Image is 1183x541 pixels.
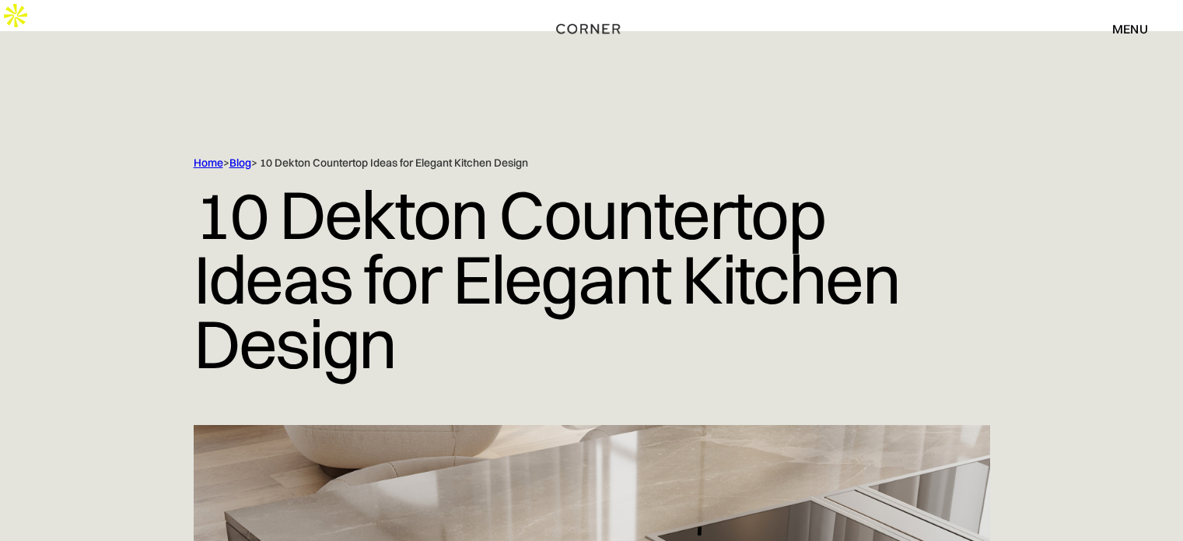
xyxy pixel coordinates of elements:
[1112,23,1148,35] div: menu
[194,156,223,170] a: Home
[194,170,990,388] h1: 10 Dekton Countertop Ideas for Elegant Kitchen Design
[229,156,251,170] a: Blog
[1097,16,1148,42] div: menu
[194,156,925,170] div: > > 10 Dekton Countertop Ideas for Elegant Kitchen Design
[551,19,632,39] a: home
